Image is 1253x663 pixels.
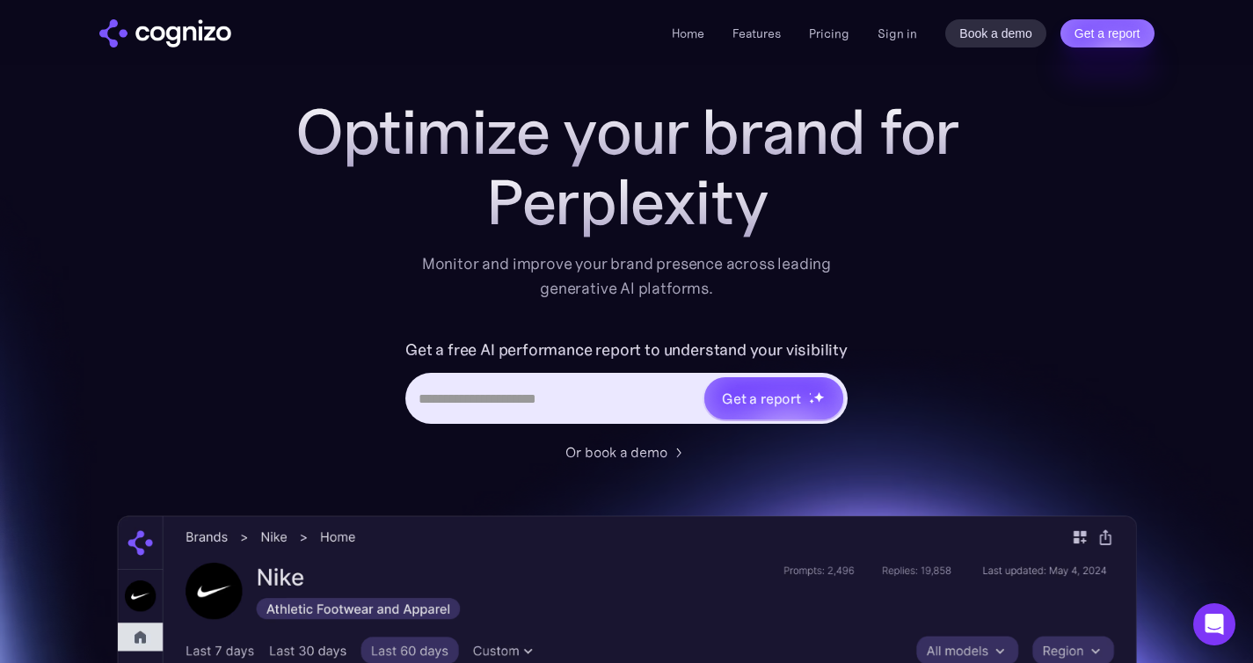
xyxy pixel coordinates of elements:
a: Book a demo [945,19,1046,47]
h1: Optimize your brand for [275,97,979,167]
a: home [99,19,231,47]
form: Hero URL Input Form [405,336,848,433]
img: star [813,391,825,403]
a: Get a reportstarstarstar [703,375,845,421]
div: Get a report [722,388,801,409]
div: Monitor and improve your brand presence across leading generative AI platforms. [411,251,843,301]
a: Home [672,25,704,41]
a: Pricing [809,25,849,41]
div: Perplexity [275,167,979,237]
a: Get a report [1060,19,1155,47]
div: Or book a demo [565,441,667,463]
img: star [809,398,815,404]
a: Or book a demo [565,441,688,463]
img: star [809,392,812,395]
a: Sign in [878,23,917,44]
img: cognizo logo [99,19,231,47]
div: Open Intercom Messenger [1193,603,1235,645]
label: Get a free AI performance report to understand your visibility [405,336,848,364]
a: Features [732,25,781,41]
